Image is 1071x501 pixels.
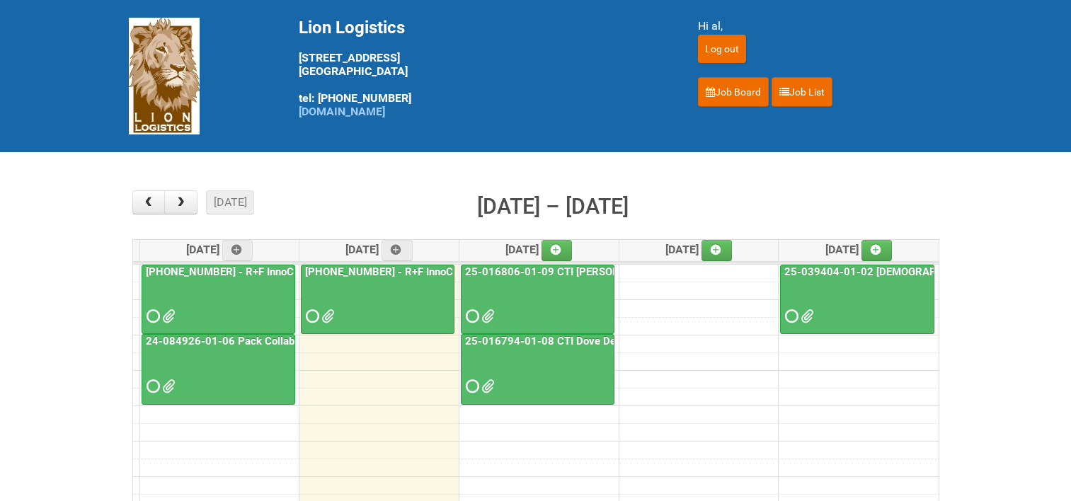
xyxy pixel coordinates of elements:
[780,265,934,335] a: 25-039404-01-02 [DEMOGRAPHIC_DATA] Wet Shave SQM
[781,265,1070,278] a: 25-039404-01-02 [DEMOGRAPHIC_DATA] Wet Shave SQM
[301,265,454,335] a: [PHONE_NUMBER] - R+F InnoCPT - photo slot
[306,311,316,321] span: Requested
[186,243,253,256] span: [DATE]
[785,311,795,321] span: Requested
[143,265,310,278] a: [PHONE_NUMBER] - R+F InnoCPT
[861,240,893,261] a: Add an event
[299,18,405,38] span: Lion Logistics
[698,18,943,35] div: Hi al,
[147,381,156,391] span: Requested
[461,334,614,404] a: 25-016794-01-08 CTI Dove Deep Moisture
[321,311,331,321] span: GROUP 001.jpg GROUP 001 (2).jpg
[505,243,573,256] span: [DATE]
[665,243,733,256] span: [DATE]
[129,69,200,82] a: Lion Logistics
[801,311,811,321] span: JNF 25-039404-01-02_REV.doc MDN 25-039404-01-02 MDN #2.xlsx MDN 25-039404-01-02.xlsx
[466,311,476,321] span: Requested
[461,265,614,335] a: 25-016806-01-09 CTI [PERSON_NAME] Bar Superior HUT
[466,381,476,391] span: Requested
[825,243,893,256] span: [DATE]
[701,240,733,261] a: Add an event
[302,265,526,278] a: [PHONE_NUMBER] - R+F InnoCPT - photo slot
[462,265,745,278] a: 25-016806-01-09 CTI [PERSON_NAME] Bar Superior HUT
[698,35,746,63] input: Log out
[382,240,413,261] a: Add an event
[222,240,253,261] a: Add an event
[129,18,200,134] img: Lion Logistics
[206,190,254,214] button: [DATE]
[143,335,348,347] a: 24-084926-01-06 Pack Collab Wand Tint
[142,334,295,404] a: 24-084926-01-06 Pack Collab Wand Tint
[481,311,491,321] span: LPF - 25-016806-01-09 CTI Dove CM Bar Superior HUT.xlsx Dove CM Usage Instructions.pdf MDN - 25-0...
[345,243,413,256] span: [DATE]
[542,240,573,261] a: Add an event
[142,265,295,335] a: [PHONE_NUMBER] - R+F InnoCPT
[772,77,832,107] a: Job List
[481,381,491,391] span: LPF 25-016794-01-08.xlsx Dove DM Usage Instructions.pdf JNF 25-016794-01-08.DOC MDN 25-016794-01-...
[147,311,156,321] span: Requested
[477,190,629,223] h2: [DATE] – [DATE]
[462,335,675,347] a: 25-016794-01-08 CTI Dove Deep Moisture
[698,77,769,107] a: Job Board
[299,105,385,118] a: [DOMAIN_NAME]
[162,311,172,321] span: MDN 25-032854-01-08 Left overs.xlsx MOR 25-032854-01-08.xlsm 25_032854_01_LABELS_Lion.xlsx MDN 25...
[162,381,172,391] span: grp 1001 2..jpg group 1001 1..jpg MOR 24-084926-01-08.xlsm Labels 24-084926-01-06 Pack Collab Wan...
[299,18,663,118] div: [STREET_ADDRESS] [GEOGRAPHIC_DATA] tel: [PHONE_NUMBER]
